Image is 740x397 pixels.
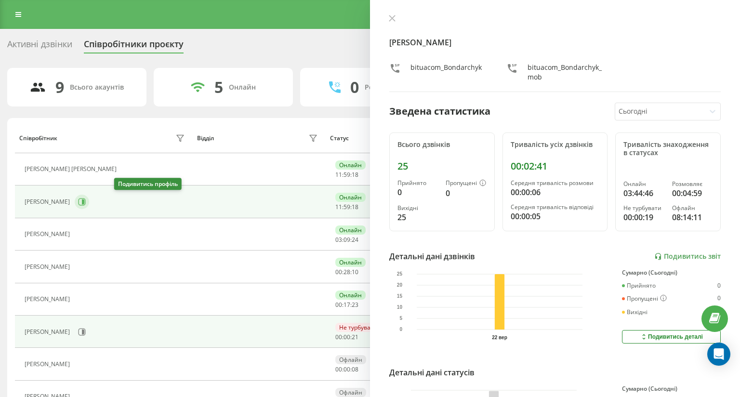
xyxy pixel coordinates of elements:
[25,329,72,335] div: [PERSON_NAME]
[654,252,721,261] a: Подивитись звіт
[352,268,358,276] span: 10
[25,166,119,172] div: [PERSON_NAME] [PERSON_NAME]
[25,231,72,238] div: [PERSON_NAME]
[330,135,349,142] div: Статус
[397,283,403,288] text: 20
[397,186,438,198] div: 0
[335,237,358,243] div: : :
[335,172,358,178] div: : :
[622,330,721,344] button: Подивитись деталі
[622,269,721,276] div: Сумарно (Сьогодні)
[511,141,600,149] div: Тривалість усіх дзвінків
[511,211,600,222] div: 00:00:05
[344,203,350,211] span: 59
[397,160,487,172] div: 25
[335,355,366,364] div: Офлайн
[335,302,358,308] div: : :
[335,366,358,373] div: : :
[446,187,486,199] div: 0
[397,205,438,212] div: Вихідні
[70,83,124,92] div: Всього акаунтів
[25,264,72,270] div: [PERSON_NAME]
[672,212,713,223] div: 08:14:11
[352,236,358,244] span: 24
[397,305,403,310] text: 10
[335,388,366,397] div: Офлайн
[344,268,350,276] span: 28
[114,178,182,190] div: Подивитись профіль
[672,187,713,199] div: 00:04:59
[352,171,358,179] span: 18
[335,203,342,211] span: 11
[335,365,342,373] span: 00
[622,295,667,303] div: Пропущені
[622,282,656,289] div: Прийнято
[717,282,721,289] div: 0
[344,333,350,341] span: 00
[397,180,438,186] div: Прийнято
[335,171,342,179] span: 11
[335,291,366,300] div: Онлайн
[389,37,721,48] h4: [PERSON_NAME]
[352,333,358,341] span: 21
[335,204,358,211] div: : :
[335,301,342,309] span: 00
[707,343,730,366] div: Open Intercom Messenger
[410,63,482,82] div: bituacom_Bondarchyk
[335,236,342,244] span: 03
[350,78,359,96] div: 0
[344,171,350,179] span: 59
[335,160,366,170] div: Онлайн
[335,268,342,276] span: 00
[446,180,486,187] div: Пропущені
[717,295,721,303] div: 0
[623,205,664,212] div: Не турбувати
[7,39,72,54] div: Активні дзвінки
[335,258,366,267] div: Онлайн
[492,335,507,340] text: 22 вер
[352,365,358,373] span: 08
[511,180,600,186] div: Середня тривалість розмови
[623,187,664,199] div: 03:44:46
[622,385,721,392] div: Сумарно (Сьогодні)
[672,205,713,212] div: Офлайн
[55,78,64,96] div: 9
[511,160,600,172] div: 00:02:41
[352,203,358,211] span: 18
[389,104,490,119] div: Зведена статистика
[25,361,72,368] div: [PERSON_NAME]
[335,334,358,341] div: : :
[344,301,350,309] span: 17
[623,212,664,223] div: 00:00:19
[399,327,402,332] text: 0
[397,141,487,149] div: Всього дзвінків
[352,301,358,309] span: 23
[344,236,350,244] span: 09
[335,193,366,202] div: Онлайн
[335,323,381,332] div: Не турбувати
[640,333,703,341] div: Подивитись деталі
[397,294,403,299] text: 15
[389,367,475,378] div: Детальні дані статусів
[25,198,72,205] div: [PERSON_NAME]
[672,181,713,187] div: Розмовляє
[511,204,600,211] div: Середня тривалість відповіді
[84,39,184,54] div: Співробітники проєкту
[397,272,403,277] text: 25
[335,225,366,235] div: Онлайн
[335,269,358,276] div: : :
[335,333,342,341] span: 00
[399,316,402,321] text: 5
[528,63,604,82] div: bituacom_Bondarchyk_mob
[19,135,57,142] div: Співробітник
[623,181,664,187] div: Онлайн
[214,78,223,96] div: 5
[344,365,350,373] span: 00
[197,135,214,142] div: Відділ
[397,212,438,223] div: 25
[623,141,713,157] div: Тривалість знаходження в статусах
[511,186,600,198] div: 00:00:06
[389,251,475,262] div: Детальні дані дзвінків
[25,296,72,303] div: [PERSON_NAME]
[229,83,256,92] div: Онлайн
